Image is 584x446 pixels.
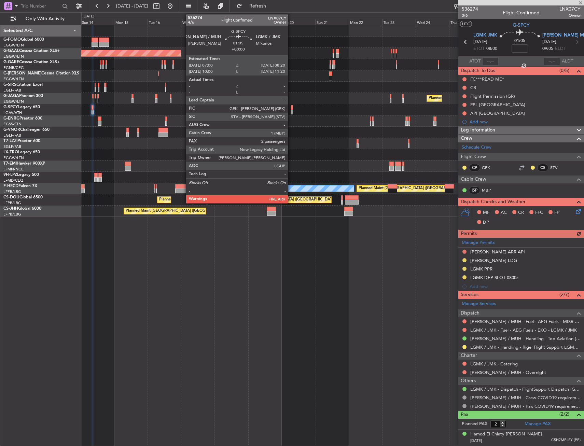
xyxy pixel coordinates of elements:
[3,65,24,70] a: EGNR/CEG
[470,370,546,375] a: [PERSON_NAME] / MUH - Overnight
[3,139,17,143] span: T7-LZZI
[3,133,21,138] a: EGLF/FAB
[3,184,37,188] a: F-HECDFalcon 7X
[551,437,581,443] span: C5H7MPJ5Y (PP)
[470,431,542,438] div: Hamed El Chiaty [PERSON_NAME]
[3,167,24,172] a: LFMN/NCE
[503,9,540,16] div: Flight Confirmed
[18,16,72,21] span: Only With Activity
[359,183,466,194] div: Planned Maint [GEOGRAPHIC_DATA] ([GEOGRAPHIC_DATA])
[382,19,416,25] div: Tue 23
[3,162,17,166] span: T7-EMI
[8,13,74,24] button: Only With Activity
[470,395,581,401] a: [PERSON_NAME] / MUH - Crew COVID19 requirements
[473,45,485,52] span: ETOT
[3,195,19,199] span: CS-DOU
[550,165,566,171] a: STV
[3,105,18,109] span: G-SPCY
[233,1,274,12] button: Refresh
[449,19,483,25] div: Thu 25
[267,183,282,194] div: No Crew
[3,150,40,154] a: LX-TROLegacy 650
[214,19,248,25] div: Thu 18
[462,144,491,151] a: Schedule Crew
[3,38,44,42] a: G-FOMOGlobal 6000
[3,110,22,115] a: LGAV/ATH
[470,403,581,409] a: [PERSON_NAME] / MUH - Pax COVID19 requirements
[562,58,573,65] span: ALDT
[3,43,24,48] a: EGGW/LTN
[3,71,41,75] span: G-[PERSON_NAME]
[470,319,581,324] a: [PERSON_NAME] / MUH - Fuel - AEG Fuels - MISR Petroleum - [PERSON_NAME] / MUH
[148,19,181,25] div: Tue 16
[3,60,60,64] a: G-GARECessna Citation XLS+
[181,19,214,25] div: Wed 17
[416,19,449,25] div: Wed 24
[559,67,569,74] span: (0/5)
[3,155,24,161] a: EGGW/LTN
[542,45,553,52] span: 09:05
[470,110,525,116] div: API [GEOGRAPHIC_DATA]
[470,361,518,367] a: LGMK / JMK - Catering
[3,38,21,42] span: G-FOMO
[229,195,336,205] div: Planned Maint [GEOGRAPHIC_DATA] ([GEOGRAPHIC_DATA])
[248,19,282,25] div: Fri 19
[470,336,581,342] a: [PERSON_NAME] / MUH - Handling - Top Aviation [PERSON_NAME]/MUH
[244,4,272,9] span: Refresh
[3,105,40,109] a: G-SPCYLegacy 650
[473,39,487,45] span: [DATE]
[461,176,486,183] span: Cabin Crew
[470,85,476,90] div: CB
[126,206,233,216] div: Planned Maint [GEOGRAPHIC_DATA] ([GEOGRAPHIC_DATA])
[482,187,497,193] a: MBP
[469,164,480,171] div: CP
[469,186,480,194] div: ISP
[3,173,39,177] a: 9H-LPZLegacy 500
[470,438,482,443] span: [DATE]
[3,83,16,87] span: G-SIRS
[3,99,24,104] a: EGGW/LTN
[3,49,60,53] a: G-GAALCessna Citation XLS+
[114,19,148,25] div: Mon 15
[3,71,79,75] a: G-[PERSON_NAME]Cessna Citation XLS
[483,219,489,226] span: DP
[3,128,50,132] a: G-VNORChallenger 650
[21,1,60,11] input: Trip Number
[83,14,94,19] div: [DATE]
[3,128,20,132] span: G-VNOR
[559,291,569,298] span: (2/7)
[3,178,23,183] a: LFMD/CEQ
[514,38,525,44] span: 01:05
[461,309,479,317] span: Dispatch
[554,209,559,216] span: FP
[159,195,267,205] div: Planned Maint [GEOGRAPHIC_DATA] ([GEOGRAPHIC_DATA])
[470,102,525,108] div: FPL [GEOGRAPHIC_DATA]
[462,5,478,13] span: 536274
[461,135,472,142] span: Crew
[3,88,21,93] a: EGLF/FAB
[3,54,24,59] a: EGGW/LTN
[470,93,515,99] div: Flight Permission (GR)
[559,410,569,418] span: (2/2)
[3,195,43,199] a: CS-DOUGlobal 6500
[462,13,478,18] span: 3/6
[3,150,18,154] span: LX-TRO
[501,209,507,216] span: AC
[3,116,42,121] a: G-ENRGPraetor 600
[3,189,21,194] a: LFPB/LBG
[470,327,577,333] a: LGMK / JMK - Fuel - AEG Fuels - EKO - LGMK / JMK
[462,421,487,428] label: Planned PAX
[555,45,566,52] span: ELDT
[525,421,551,428] a: Manage PAX
[315,19,349,25] div: Sun 21
[469,58,481,65] span: ATOT
[3,207,18,211] span: CS-JHH
[473,32,497,39] span: LGMK JMK
[3,212,21,217] a: LFPB/LBG
[282,19,315,25] div: Sat 20
[461,153,486,161] span: Flight Crew
[3,173,17,177] span: 9H-LPZ
[482,165,497,171] a: GEK
[462,301,496,307] a: Manage Services
[3,83,43,87] a: G-SIRSCitation Excel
